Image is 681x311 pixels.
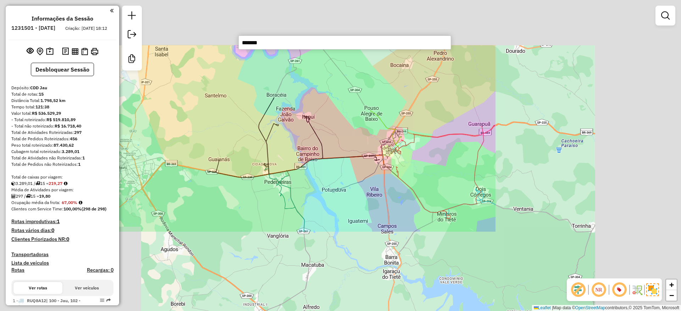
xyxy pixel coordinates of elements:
[11,148,113,155] div: Cubagem total roteirizado:
[11,136,113,142] div: Total de Pedidos Roteirizados:
[631,284,643,295] img: Fluxo de ruas
[552,305,553,310] span: |
[35,104,49,109] strong: 121:38
[106,298,111,302] em: Rota exportada
[13,282,62,294] button: Ver rotas
[646,283,659,296] img: Exibir/Ocultar setores
[666,290,677,301] a: Zoom out
[110,6,113,15] a: Clique aqui para minimizar o painel
[611,281,628,298] span: Exibir número da rota
[125,52,139,68] a: Criar modelo
[11,236,113,242] h4: Clientes Priorizados NR:
[570,281,587,298] span: Exibir deslocamento
[666,279,677,290] a: Zoom in
[80,46,89,57] button: Visualizar Romaneio
[100,298,104,302] em: Opções
[54,142,74,148] strong: 87.430,62
[74,130,82,135] strong: 297
[62,282,111,294] button: Ver veículos
[40,98,66,103] strong: 1.798,52 km
[31,63,94,76] button: Desbloquear Sessão
[11,155,113,161] div: Total de Atividades não Roteirizadas:
[11,104,113,110] div: Tempo total:
[11,110,113,117] div: Valor total:
[39,193,50,199] strong: 19,80
[11,117,113,123] div: - Total roteirizado:
[82,206,106,211] strong: (298 de 298)
[62,149,79,154] strong: 3.289,01
[11,174,113,180] div: Total de caixas por viagem:
[11,193,113,199] div: 297 / 15 =
[70,46,80,56] button: Visualizar relatório de Roteirização
[125,27,139,43] a: Exportar sessão
[658,9,672,23] a: Exibir filtros
[35,46,45,57] button: Centralizar mapa no depósito ou ponto de apoio
[32,111,61,116] strong: R$ 536.529,29
[11,267,24,273] a: Rotas
[13,298,81,310] span: | 100 - Jau, 102 - Jaú, 114 - Brotas
[51,227,54,233] strong: 0
[11,129,113,136] div: Total de Atividades Roteirizadas:
[70,136,77,141] strong: 456
[57,218,60,225] strong: 1
[11,97,113,104] div: Distância Total:
[11,123,113,129] div: - Total não roteirizado:
[11,194,16,198] i: Total de Atividades
[11,227,113,233] h4: Rotas vários dias:
[534,305,551,310] a: Leaflet
[11,25,55,31] h6: 1231501 - [DATE]
[82,155,85,160] strong: 1
[49,181,62,186] strong: 219,27
[11,200,60,205] span: Ocupação média da frota:
[64,181,67,186] i: Meta Caixas/viagem: 237,10 Diferença: -17,83
[63,206,82,211] strong: 100,00%
[125,9,139,24] a: Nova sessão e pesquisa
[11,161,113,168] div: Total de Pedidos não Roteirizados:
[61,46,70,57] button: Logs desbloquear sessão
[46,117,76,122] strong: R$ 519.810,89
[11,187,113,193] div: Média de Atividades por viagem:
[62,200,77,205] strong: 67,00%
[62,25,110,32] div: Criação: [DATE] 18:12
[11,91,113,97] div: Total de rotas:
[79,200,82,205] em: Média calculada utilizando a maior ocupação (%Peso ou %Cubagem) de cada rota da sessão. Rotas cro...
[30,85,47,90] strong: CDD Jau
[89,46,100,57] button: Imprimir Rotas
[11,260,113,266] h4: Lista de veículos
[669,280,674,289] span: +
[669,291,674,300] span: −
[66,236,69,242] strong: 0
[87,267,113,273] h4: Recargas: 0
[11,180,113,187] div: 3.289,01 / 15 =
[575,305,605,310] a: OpenStreetMap
[55,123,81,129] strong: R$ 16.718,40
[39,91,44,97] strong: 15
[32,15,93,22] h4: Informações da Sessão
[11,251,113,258] h4: Transportadoras
[78,162,81,167] strong: 1
[26,194,31,198] i: Total de rotas
[532,305,681,311] div: Map data © contributors,© 2025 TomTom, Microsoft
[590,281,607,298] span: Ocultar NR
[35,181,40,186] i: Total de rotas
[13,298,81,310] span: 1 -
[45,46,55,57] button: Painel de Sugestão
[11,85,113,91] div: Depósito:
[11,219,113,225] h4: Rotas improdutivas:
[27,298,46,303] span: RUQ8A12
[11,181,16,186] i: Cubagem total roteirizado
[25,46,35,57] button: Exibir sessão original
[11,142,113,148] div: Peso total roteirizado:
[11,206,63,211] span: Clientes com Service Time:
